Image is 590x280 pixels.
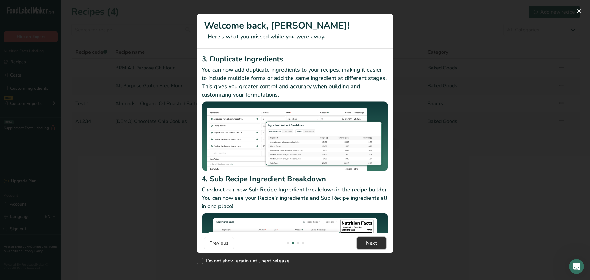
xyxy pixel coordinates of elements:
[357,237,386,249] button: Next
[204,33,386,41] p: Here's what you missed while you were away.
[204,19,386,33] h1: Welcome back, [PERSON_NAME]!
[569,259,584,274] iframe: Intercom live chat
[202,186,388,211] p: Checkout our new Sub Recipe Ingredient breakdown in the recipe builder. You can now see your Reci...
[202,66,388,99] p: You can now add duplicate ingredients to your recipes, making it easier to include multiple forms...
[202,53,388,65] h2: 3. Duplicate Ingredients
[209,239,229,247] span: Previous
[366,239,377,247] span: Next
[203,258,289,264] span: Do not show again until next release
[202,101,388,171] img: Duplicate Ingredients
[202,173,388,184] h2: 4. Sub Recipe Ingredient Breakdown
[204,237,234,249] button: Previous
